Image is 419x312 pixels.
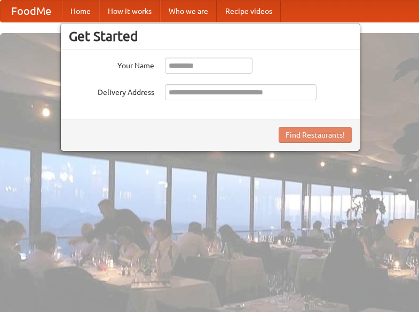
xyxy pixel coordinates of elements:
[69,58,154,71] label: Your Name
[1,1,62,22] a: FoodMe
[99,1,160,22] a: How it works
[160,1,217,22] a: Who we are
[69,28,352,44] h3: Get Started
[217,1,281,22] a: Recipe videos
[279,127,352,143] button: Find Restaurants!
[69,84,154,98] label: Delivery Address
[62,1,99,22] a: Home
